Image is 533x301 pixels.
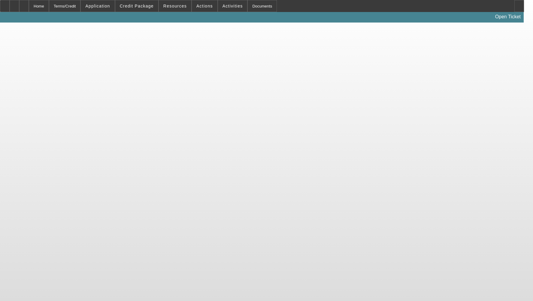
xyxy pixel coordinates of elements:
button: Resources [159,0,191,12]
span: Credit Package [120,4,154,8]
span: Application [85,4,110,8]
button: Activities [218,0,247,12]
a: Open Ticket [493,12,523,22]
button: Actions [192,0,217,12]
span: Activities [223,4,243,8]
button: Credit Package [115,0,158,12]
span: Resources [163,4,187,8]
button: Application [81,0,114,12]
span: Actions [196,4,213,8]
